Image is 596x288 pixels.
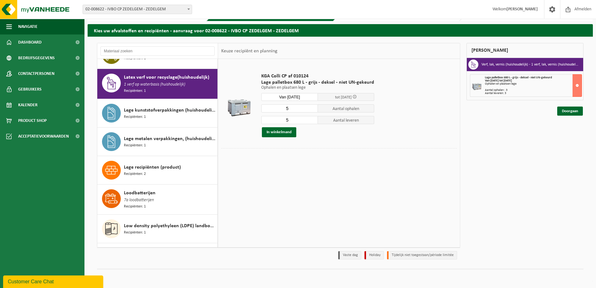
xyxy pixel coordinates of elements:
span: 7a loodbatterijen [124,197,154,204]
span: Aantal ophalen [318,104,374,113]
span: Lege metalen verpakkingen, (huishoudelijk) [124,135,216,143]
input: Selecteer datum [261,93,318,101]
li: Vaste dag [338,251,361,259]
span: Contactpersonen [18,66,54,81]
h2: Kies uw afvalstoffen en recipiënten - aanvraag voor 02-008622 - IVBO CP ZEDELGEM - ZEDELGEM [88,24,593,36]
span: Aantal leveren [318,116,374,124]
span: Dashboard [18,34,42,50]
button: In winkelmand [262,127,296,137]
h3: Verf, lak, vernis (huishoudelijk) - 1 verf, lak, vernis (huishoudelijk) [481,60,578,70]
span: Recipiënten: 1 [124,114,146,120]
div: [PERSON_NAME] [466,43,583,58]
span: Kalender [18,97,38,113]
span: Latex verf voor recyclage(huishoudelijk) [124,74,209,81]
span: Loodbatterijen [124,189,155,197]
button: Lege kunststofverpakkingen (huishoudelijk) Recipiënten: 1 [97,99,218,128]
button: Low density polyethyleen (LDPE) landbouwfolie, gemengd , los Recipiënten: 1 [97,215,218,243]
span: Acceptatievoorwaarden [18,128,69,144]
li: Holiday [364,251,384,259]
p: Ophalen en plaatsen lege [261,86,374,90]
li: Tijdelijk niet toegestaan/période limitée [387,251,457,259]
span: tot [DATE] [335,95,352,99]
span: Recipiënten: 1 [124,143,146,149]
span: Low density polyethyleen (LDPE) landbouwfolie, gemengd , los [124,222,216,230]
strong: Van [DATE] tot [DATE] [485,79,512,82]
span: Recipiënten: 2 [124,171,146,177]
span: Recipiënten: 1 [124,88,146,94]
span: Bedrijfsgegevens [18,50,55,66]
button: Latex verf voor recyclage(huishoudelijk) 1 verf op waterbasis (huishoudelijk) Recipiënten: 1 [97,69,218,99]
strong: [PERSON_NAME] [507,7,538,12]
button: Lege recipiënten (product) Recipiënten: 2 [97,156,218,185]
span: Navigatie [18,19,38,34]
span: Lage palletbox 680 L - grijs - deksel - niet UN-gekeurd [261,79,374,86]
span: Product Shop [18,113,47,128]
span: Recipiënten: 1 [124,230,146,236]
span: Lage palletbox 680 L - grijs - deksel - niet UN-gekeurd [485,76,552,79]
div: Aantal ophalen : 3 [485,89,582,92]
span: Lege recipiënten (product) [124,164,181,171]
div: Ophalen en plaatsen lege [485,82,582,86]
span: Recipiënten: 1 [124,204,146,210]
span: 1 verf op waterbasis (huishoudelijk) [124,81,185,88]
a: Doorgaan [557,107,583,116]
div: Aantal leveren: 3 [485,92,582,95]
div: Keuze recipiënt en planning [218,43,281,59]
input: Materiaal zoeken [100,46,215,56]
button: Loodbatterijen 7a loodbatterijen Recipiënten: 1 [97,185,218,215]
button: Lege metalen verpakkingen, (huishoudelijk) Recipiënten: 1 [97,128,218,156]
span: KGA Colli CP af 010124 [261,73,374,79]
iframe: chat widget [3,274,104,288]
span: Gebruikers [18,81,42,97]
span: 02-008622 - IVBO CP ZEDELGEM - ZEDELGEM [83,5,192,14]
span: Lege kunststofverpakkingen (huishoudelijk) [124,107,216,114]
